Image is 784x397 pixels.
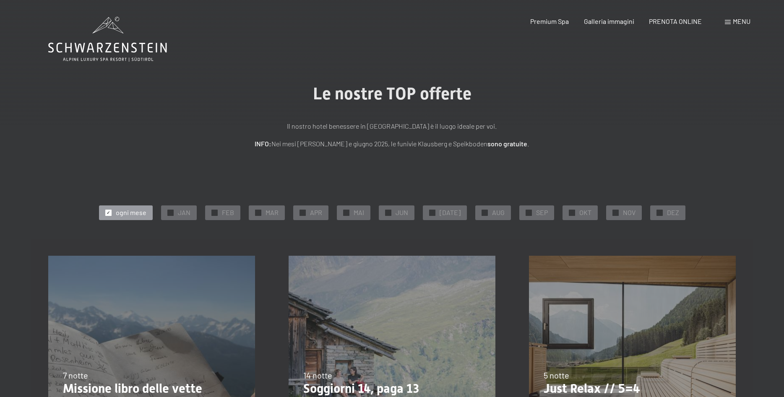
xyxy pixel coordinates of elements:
p: Missione libro delle vette [63,381,240,396]
strong: sono gratuite [487,140,527,148]
span: MAR [266,208,279,217]
p: Nei mesi [PERSON_NAME] e giugno 2025, le funivie Klausberg e Speikboden . [182,138,602,149]
span: 14 notte [303,370,332,380]
span: FEB [222,208,234,217]
span: ✓ [301,210,304,215]
span: ✓ [256,210,260,215]
span: [DATE] [440,208,461,217]
span: ✓ [430,210,434,215]
span: ✓ [386,210,390,215]
span: ✓ [614,210,617,215]
span: APR [310,208,322,217]
span: DEZ [667,208,679,217]
span: NOV [623,208,636,217]
span: JAN [178,208,190,217]
span: ✓ [213,210,216,215]
p: Soggiorni 14, paga 13 [303,381,481,396]
span: ogni mese [116,208,146,217]
a: Premium Spa [530,17,569,25]
span: Le nostre TOP offerte [313,84,471,104]
p: Just Relax // 5=4 [544,381,721,396]
span: MAI [354,208,364,217]
span: ✓ [527,210,530,215]
span: 5 notte [544,370,569,380]
span: OKT [579,208,591,217]
a: Galleria immagini [584,17,634,25]
span: Menu [733,17,750,25]
span: ✓ [483,210,486,215]
span: AUG [492,208,505,217]
span: ✓ [344,210,348,215]
a: PRENOTA ONLINE [649,17,702,25]
span: JUN [396,208,408,217]
span: ✓ [658,210,661,215]
span: SEP [536,208,548,217]
strong: INFO: [255,140,271,148]
span: ✓ [570,210,573,215]
p: Il nostro hotel benessere in [GEOGRAPHIC_DATA] è il luogo ideale per voi. [182,121,602,132]
span: ✓ [107,210,110,215]
span: ✓ [169,210,172,215]
span: 7 notte [63,370,88,380]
